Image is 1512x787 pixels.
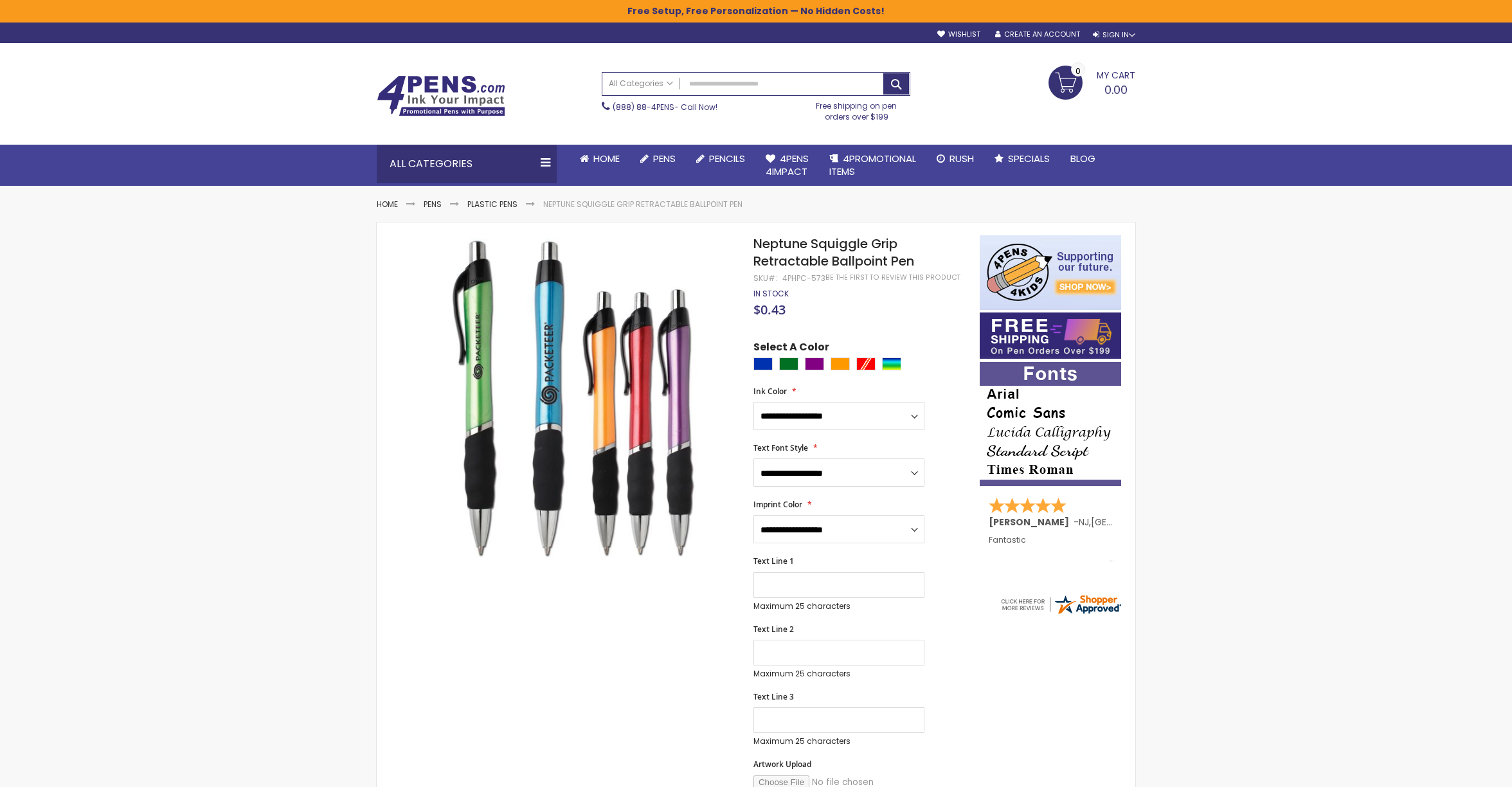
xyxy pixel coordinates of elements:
[609,78,673,89] span: All Categories
[543,199,742,210] li: Neptune Squiggle Grip Retractable Ballpoint Pen
[819,145,926,186] a: 4PROMOTIONALITEMS
[653,152,676,165] span: Pens
[1048,66,1135,98] a: 0.00 0
[1104,82,1128,98] span: 0.00
[753,601,924,611] p: Maximum 25 characters
[1060,145,1106,173] a: Blog
[402,234,736,568] img: Neptune Squiggle Grip Retractable Ballpoint Pen
[980,362,1121,486] img: font-personalization-examples
[377,75,505,116] img: 4Pens Custom Pens and Promotional Products
[755,145,819,186] a: 4Pens4impact
[753,556,794,566] span: Text Line 1
[686,145,755,173] a: Pencils
[1079,516,1089,529] span: NJ
[377,199,398,210] a: Home
[980,235,1121,310] img: 4pens 4 kids
[1008,152,1050,165] span: Specials
[593,152,620,165] span: Home
[989,516,1074,529] span: [PERSON_NAME]
[766,152,809,178] span: 4Pens 4impact
[829,152,916,178] span: 4PROMOTIONAL ITEMS
[779,357,798,370] div: Green
[882,357,901,370] div: Assorted
[950,152,974,165] span: Rush
[709,152,745,165] span: Pencils
[1074,516,1185,529] span: - ,
[753,759,811,770] span: Artwork Upload
[377,145,557,183] div: All Categories
[753,273,777,284] strong: SKU
[753,499,802,510] span: Imprint Color
[753,289,789,299] div: Availability
[803,96,911,122] div: Free shipping on pen orders over $199
[602,73,679,94] a: All Categories
[1075,65,1081,77] span: 0
[980,312,1121,359] img: Free shipping on orders over $199
[984,145,1060,173] a: Specials
[613,102,717,113] span: - Call Now!
[630,145,686,173] a: Pens
[926,145,984,173] a: Rush
[937,30,980,39] a: Wishlist
[570,145,630,173] a: Home
[467,199,517,210] a: Plastic Pens
[999,608,1122,619] a: 4pens.com certificate URL
[753,301,786,318] span: $0.43
[805,357,824,370] div: Purple
[753,624,794,635] span: Text Line 2
[999,593,1122,616] img: 4pens.com widget logo
[1406,752,1512,787] iframe: Google Customer Reviews
[753,442,808,453] span: Text Font Style
[753,386,787,397] span: Ink Color
[1070,152,1095,165] span: Blog
[753,288,789,299] span: In stock
[753,691,794,702] span: Text Line 3
[753,357,773,370] div: Blue
[831,357,850,370] div: Orange
[753,235,914,270] span: Neptune Squiggle Grip Retractable Ballpoint Pen
[613,102,674,113] a: (888) 88-4PENS
[1093,30,1135,40] div: Sign In
[424,199,442,210] a: Pens
[825,273,960,282] a: Be the first to review this product
[1091,516,1185,529] span: [GEOGRAPHIC_DATA]
[782,273,825,284] div: 4PHPC-573
[995,30,1080,39] a: Create an Account
[989,536,1113,563] div: Fantastic
[753,340,829,357] span: Select A Color
[753,736,924,746] p: Maximum 25 characters
[753,669,924,679] p: Maximum 25 characters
